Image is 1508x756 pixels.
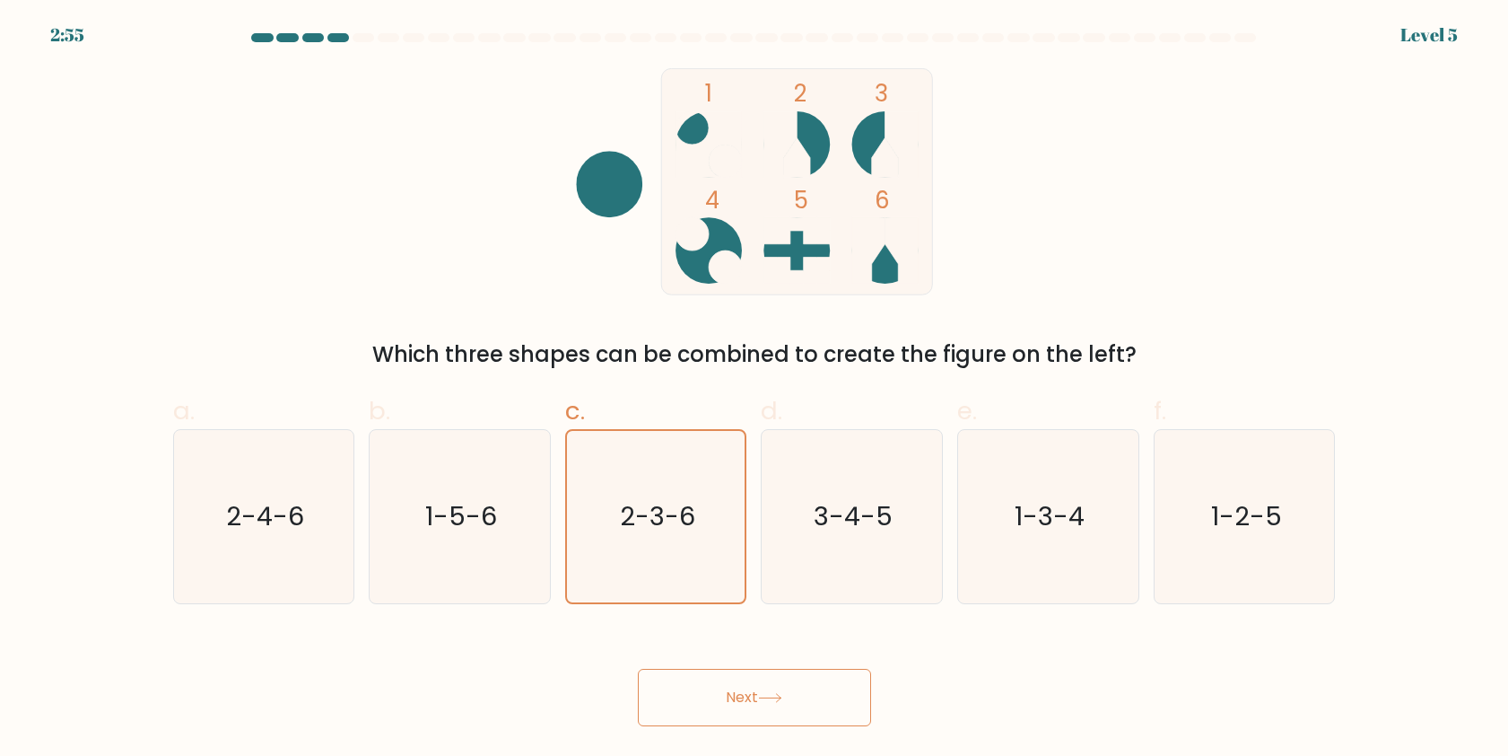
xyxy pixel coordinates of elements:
[226,498,304,534] text: 2-4-6
[875,184,890,216] tspan: 6
[1400,22,1458,48] div: Level 5
[875,77,888,110] tspan: 3
[565,393,585,428] span: c.
[957,393,977,428] span: e.
[638,669,871,726] button: Next
[50,22,84,48] div: 2:55
[793,77,806,110] tspan: 2
[815,498,893,534] text: 3-4-5
[184,338,1325,371] div: Which three shapes can be combined to create the figure on the left?
[369,393,390,428] span: b.
[425,498,497,534] text: 1-5-6
[705,184,719,216] tspan: 4
[705,77,712,110] tspan: 1
[1015,498,1085,534] text: 1-3-4
[1154,393,1166,428] span: f.
[793,184,807,216] tspan: 5
[1211,498,1282,534] text: 1-2-5
[173,393,195,428] span: a.
[761,393,782,428] span: d.
[620,498,695,534] text: 2-3-6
